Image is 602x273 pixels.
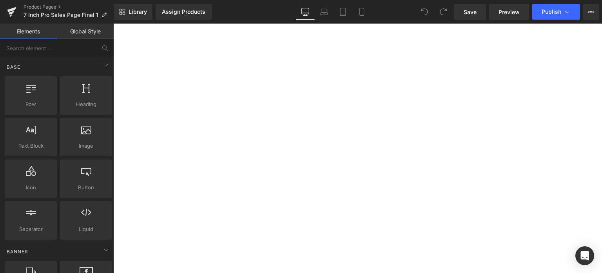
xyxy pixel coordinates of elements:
[296,4,315,20] a: Desktop
[489,4,529,20] a: Preview
[7,225,54,233] span: Separator
[6,248,29,255] span: Banner
[7,100,54,108] span: Row
[352,4,371,20] a: Mobile
[62,142,110,150] span: Image
[417,4,432,20] button: Undo
[334,4,352,20] a: Tablet
[542,9,561,15] span: Publish
[583,4,599,20] button: More
[499,8,520,16] span: Preview
[129,8,147,15] span: Library
[62,100,110,108] span: Heading
[7,142,54,150] span: Text Block
[575,246,594,265] div: Open Intercom Messenger
[7,183,54,192] span: Icon
[532,4,580,20] button: Publish
[24,4,114,10] a: Product Pages
[114,4,152,20] a: New Library
[24,12,98,18] span: 7 Inch Pro Sales Page Final 1
[435,4,451,20] button: Redo
[162,9,205,15] div: Assign Products
[315,4,334,20] a: Laptop
[464,8,477,16] span: Save
[62,225,110,233] span: Liquid
[62,183,110,192] span: Button
[57,24,114,39] a: Global Style
[6,63,21,71] span: Base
